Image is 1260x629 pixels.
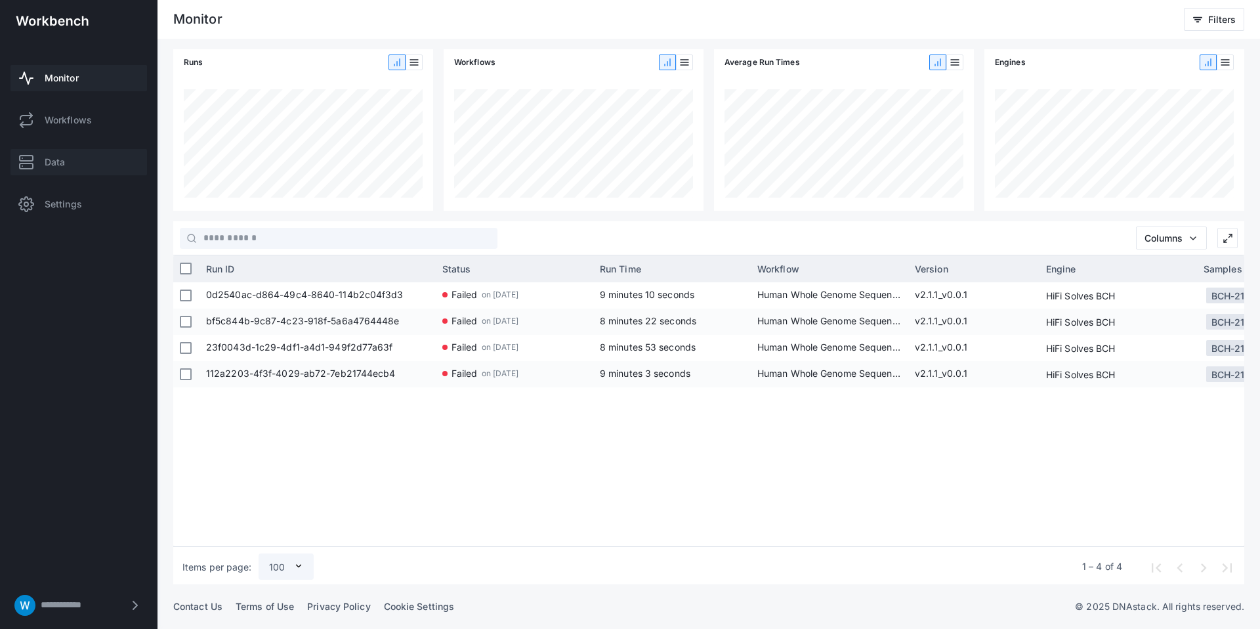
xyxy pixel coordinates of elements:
span: on [DATE] [482,361,519,385]
span: Status [442,263,471,274]
span: 9 minutes 10 seconds [600,289,694,300]
span: Data [45,156,65,169]
p: © 2025 DNAstack. All rights reserved. [1075,600,1244,613]
span: 8 minutes 53 seconds [600,341,696,353]
span: HiFi Solves BCH [1046,362,1116,387]
button: Columns [1136,227,1207,249]
span: Runs [184,56,203,69]
span: Failed [451,335,478,359]
span: Monitor [45,72,79,85]
a: Terms of Use [236,601,294,612]
a: Cookie Settings [384,601,455,612]
a: Data [10,149,147,175]
a: Privacy Policy [307,601,370,612]
span: 23f0043d-1c29-4df1-a4d1-949f2d77a63f [206,335,429,361]
span: Average Run Times [724,56,800,69]
span: v2.1.1_v0.0.1 [915,282,1033,309]
div: Monitor [173,13,222,26]
span: Human Whole Genome Sequencing (HiFi Solves) [757,282,902,309]
span: on [DATE] [482,282,519,307]
span: 112a2203-4f3f-4029-ab72-7eb21744ecb4 [206,361,429,387]
span: HiFi Solves BCH [1046,284,1116,308]
span: HiFi Solves BCH [1046,336,1116,360]
span: on [DATE] [482,335,519,359]
span: Run Time [600,263,641,274]
a: Workflows [10,107,147,133]
span: 8 minutes 22 seconds [600,315,696,326]
span: Filters [1208,14,1236,25]
span: Samples [1204,263,1242,274]
button: Last page [1214,555,1238,578]
a: Monitor [10,65,147,91]
span: Human Whole Genome Sequencing (HiFi Solves) [757,309,902,335]
span: Human Whole Genome Sequencing (HiFi Solves) [757,361,902,387]
a: Contact Us [173,601,222,612]
div: 1 – 4 of 4 [1082,560,1122,573]
span: Columns [1144,232,1183,244]
span: 9 minutes 3 seconds [600,368,690,379]
span: Engine [1046,263,1076,274]
span: Version [915,263,948,274]
img: workbench-logo-white.svg [16,16,89,26]
button: Previous page [1167,555,1190,578]
span: v2.1.1_v0.0.1 [915,309,1033,335]
span: HiFi Solves BCH [1046,310,1116,334]
span: Failed [451,282,478,307]
span: v2.1.1_v0.0.1 [915,361,1033,387]
span: Workflows [454,56,495,69]
span: 0d2540ac-d864-49c4-8640-114b2c04f3d3 [206,282,429,309]
span: v2.1.1_v0.0.1 [915,335,1033,361]
span: Human Whole Genome Sequencing (HiFi Solves) [757,335,902,361]
span: Workflow [757,263,799,274]
a: Settings [10,191,147,217]
span: Failed [451,309,478,333]
span: Settings [45,198,82,211]
span: Workflows [45,114,92,127]
div: Items per page: [182,561,252,574]
span: bf5c844b-9c87-4c23-918f-5a6a4764448e [206,309,429,335]
span: on [DATE] [482,309,519,333]
button: Filters [1184,8,1244,31]
span: Failed [451,361,478,385]
button: First page [1143,555,1167,578]
span: Run ID [206,263,235,274]
button: Next page [1190,555,1214,578]
span: Engines [995,56,1026,69]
